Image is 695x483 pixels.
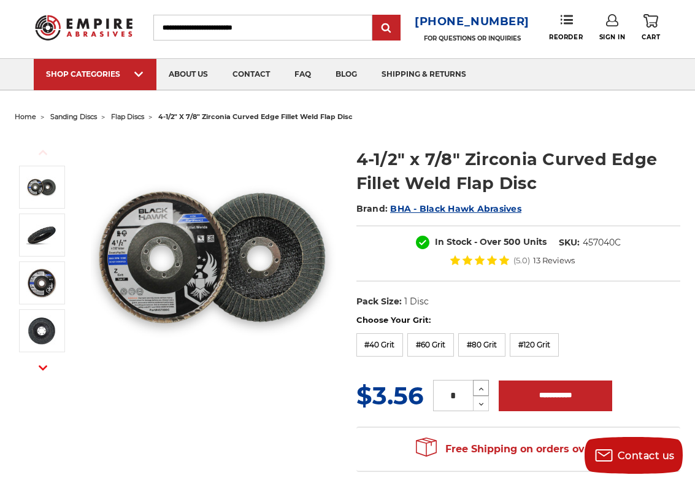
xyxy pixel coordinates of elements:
span: In Stock [435,236,472,247]
span: Units [523,236,547,247]
button: Previous [28,139,58,166]
img: 4.5 inch fillet weld flap disc [26,220,57,250]
button: Next [28,355,58,381]
a: sanding discs [50,112,97,121]
p: FOR QUESTIONS OR INQUIRIES [415,34,529,42]
a: shipping & returns [369,59,478,90]
span: 4-1/2" x 7/8" zirconia curved edge fillet weld flap disc [158,112,353,121]
div: SHOP CATEGORIES [46,69,144,79]
input: Submit [374,16,399,41]
a: faq [282,59,323,90]
span: Brand: [356,203,388,214]
a: blog [323,59,369,90]
label: Choose Your Grit: [356,314,681,327]
span: (5.0) [513,257,530,265]
a: home [15,112,36,121]
button: Contact us [585,437,683,474]
img: Black Hawk Abrasives 4.5 inch curved edge flap disc [91,134,336,380]
span: 500 [504,236,521,247]
a: Cart [642,14,660,41]
span: Contact us [618,450,675,462]
img: Black Hawk Abrasives 4.5 inch curved edge flap disc [26,172,57,203]
a: contact [220,59,282,90]
span: 13 Reviews [533,257,575,265]
img: flap discs for corner grinding [26,315,57,346]
span: $3.56 [356,381,423,411]
img: Empire Abrasives [35,9,132,47]
a: BHA - Black Hawk Abrasives [390,203,521,214]
span: Cart [642,33,660,41]
dd: 457040C [583,236,621,249]
dt: Pack Size: [356,295,402,308]
dt: SKU: [559,236,580,249]
a: Reorder [549,14,583,41]
dd: 1 Disc [404,295,429,308]
a: about us [156,59,220,90]
img: BHA round edge flap disc [26,268,57,298]
a: [PHONE_NUMBER] [415,13,529,31]
span: Reorder [549,33,583,41]
h1: 4-1/2" x 7/8" Zirconia Curved Edge Fillet Weld Flap Disc [356,147,681,195]
span: - Over [474,236,501,247]
a: flap discs [111,112,144,121]
span: Sign In [599,33,626,41]
span: Free Shipping on orders over $149 [416,437,621,462]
